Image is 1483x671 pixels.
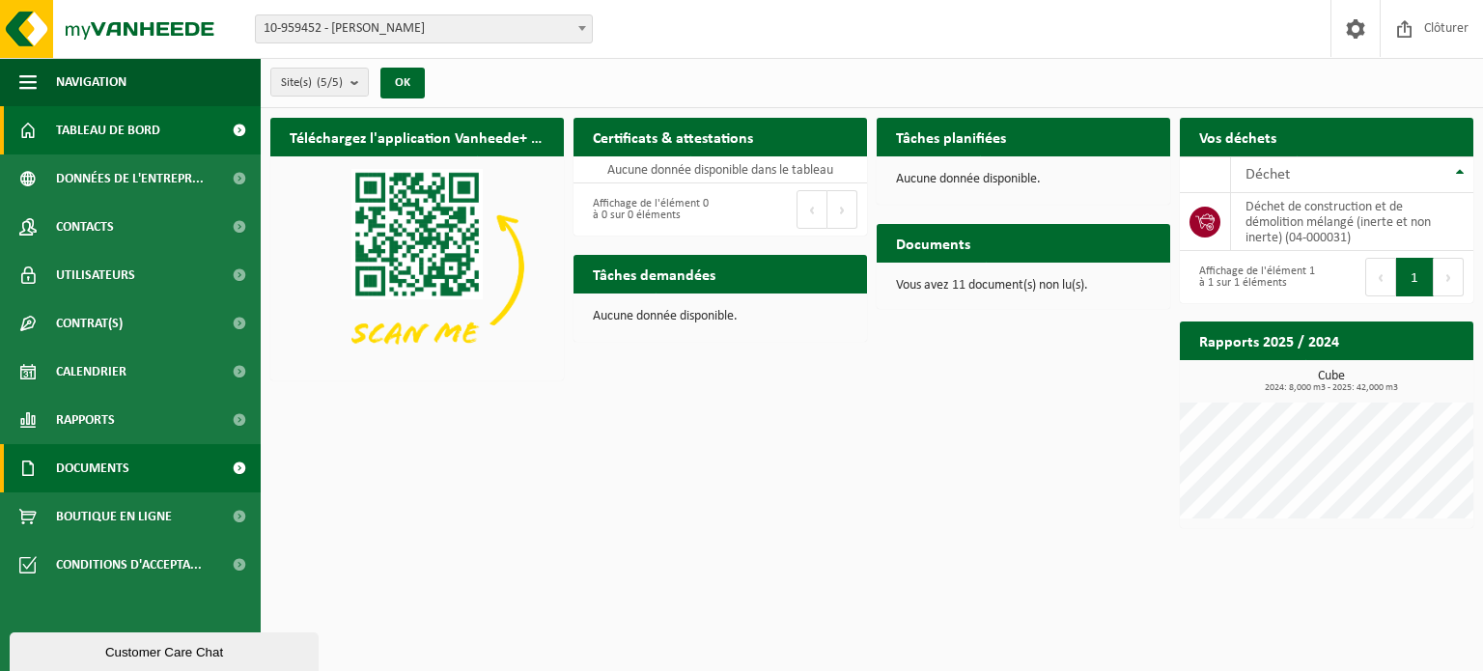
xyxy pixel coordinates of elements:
[56,299,123,348] span: Contrat(s)
[1396,258,1434,296] button: 1
[56,541,202,589] span: Conditions d'accepta...
[1189,383,1473,393] span: 2024: 8,000 m3 - 2025: 42,000 m3
[56,203,114,251] span: Contacts
[1180,322,1358,359] h2: Rapports 2025 / 2024
[797,190,827,229] button: Previous
[593,310,848,323] p: Aucune donnée disponible.
[574,156,867,183] td: Aucune donnée disponible dans le tableau
[574,118,772,155] h2: Certificats & attestations
[56,492,172,541] span: Boutique en ligne
[281,69,343,98] span: Site(s)
[256,15,592,42] span: 10-959452 - HENNEBERT, DONATIEN - TUBIZE
[56,444,129,492] span: Documents
[896,279,1151,293] p: Vous avez 11 document(s) non lu(s).
[56,106,160,154] span: Tableau de bord
[56,396,115,444] span: Rapports
[896,173,1151,186] p: Aucune donnée disponible.
[56,154,204,203] span: Données de l'entrepr...
[56,348,126,396] span: Calendrier
[1245,167,1290,182] span: Déchet
[1231,193,1473,251] td: déchet de construction et de démolition mélangé (inerte et non inerte) (04-000031)
[1365,258,1396,296] button: Previous
[270,68,369,97] button: Site(s)(5/5)
[317,76,343,89] count: (5/5)
[583,188,711,231] div: Affichage de l'élément 0 à 0 sur 0 éléments
[1305,359,1471,398] a: Consulter les rapports
[827,190,857,229] button: Next
[877,118,1025,155] h2: Tâches planifiées
[10,629,322,671] iframe: chat widget
[1189,256,1317,298] div: Affichage de l'élément 1 à 1 sur 1 éléments
[56,251,135,299] span: Utilisateurs
[877,224,990,262] h2: Documents
[1434,258,1464,296] button: Next
[255,14,593,43] span: 10-959452 - HENNEBERT, DONATIEN - TUBIZE
[380,68,425,98] button: OK
[270,118,564,155] h2: Téléchargez l'application Vanheede+ maintenant!
[1189,370,1473,393] h3: Cube
[574,255,735,293] h2: Tâches demandées
[56,58,126,106] span: Navigation
[1180,118,1296,155] h2: Vos déchets
[270,156,564,377] img: Download de VHEPlus App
